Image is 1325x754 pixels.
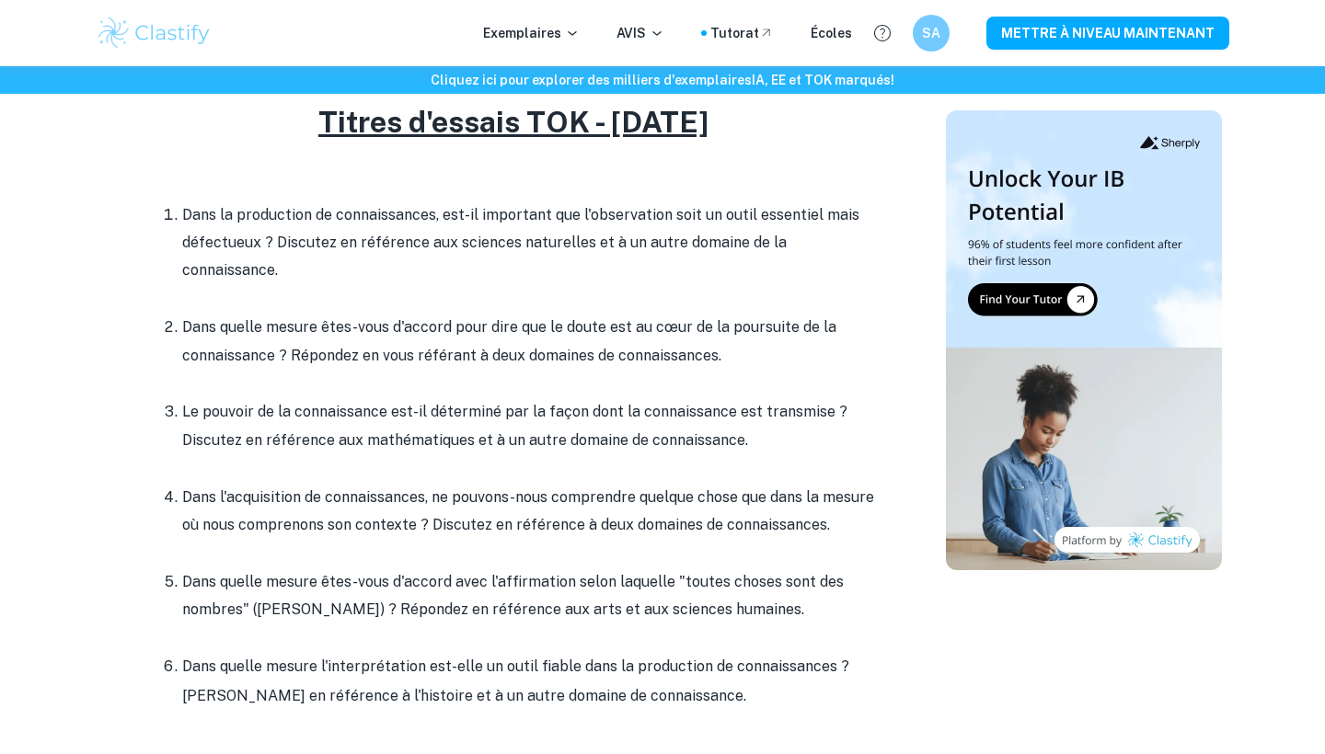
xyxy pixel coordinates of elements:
[182,484,881,540] p: Dans l'acquisition de connaissances, ne pouvons-nous comprendre quelque chose que dans la mesure ...
[710,23,774,43] a: Tutorat
[483,23,580,43] p: Exemplaires
[921,23,942,43] h6: SA
[811,23,852,43] a: Écoles
[96,15,213,51] img: Clastify logo
[867,17,898,49] button: Aide et commentaires
[946,110,1222,570] img: Vignette
[182,568,881,624] p: Dans quelle mesure êtes-vous d'accord avec l'affirmation selon laquelle "toutes choses sont des n...
[986,17,1229,50] button: METTRE À NIVEAU MAINTENANT
[616,23,664,43] p: AVIS
[913,15,950,51] button: SA
[182,201,881,285] p: Dans la production de connaissances, est-il important que l'observation soit un outil essentiel m...
[4,70,1321,90] h6: Cliquez ici pour explorer des milliers d'exemplaires IA, EE et TOK marqués !
[182,652,881,711] li: Dans quelle mesure l'interprétation est-elle un outil fiable dans la production de connaissances ...
[182,314,881,370] p: Dans quelle mesure êtes-vous d'accord pour dire que le doute est au cœur de la poursuite de la co...
[182,398,881,454] p: Le pouvoir de la connaissance est-il déterminé par la façon dont la connaissance est transmise ? ...
[318,105,709,139] u: Titres d'essais TOK - [DATE]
